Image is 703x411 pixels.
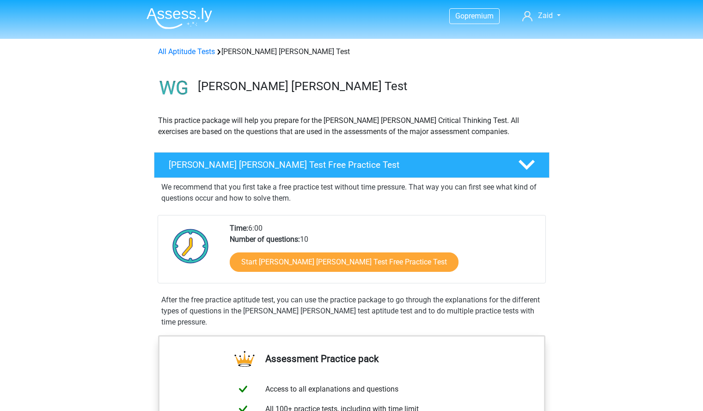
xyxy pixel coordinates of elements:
b: Time: [230,224,248,233]
h3: [PERSON_NAME] [PERSON_NAME] Test [198,79,542,93]
div: 6:00 10 [223,223,545,283]
a: Start [PERSON_NAME] [PERSON_NAME] Test Free Practice Test [230,252,458,272]
a: Gopremium [450,10,499,22]
p: We recommend that you first take a free practice test without time pressure. That way you can fir... [161,182,542,204]
a: All Aptitude Tests [158,47,215,56]
img: watson glaser test [154,68,194,108]
div: [PERSON_NAME] [PERSON_NAME] Test [154,46,549,57]
a: Zaid [519,10,564,21]
span: Zaid [538,11,553,20]
img: Clock [167,223,214,269]
b: Number of questions: [230,235,300,244]
img: Assessly [147,7,212,29]
span: premium [465,12,494,20]
a: [PERSON_NAME] [PERSON_NAME] Test Free Practice Test [150,152,553,178]
span: Go [455,12,465,20]
p: This practice package will help you prepare for the [PERSON_NAME] [PERSON_NAME] Critical Thinking... [158,115,545,137]
div: After the free practice aptitude test, you can use the practice package to go through the explana... [158,294,546,328]
h4: [PERSON_NAME] [PERSON_NAME] Test Free Practice Test [169,159,503,170]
